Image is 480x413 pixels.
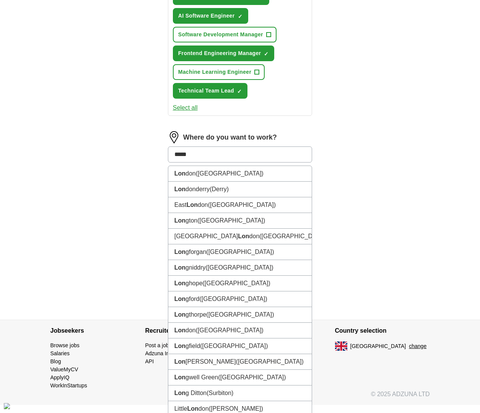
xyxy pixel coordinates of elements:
span: ([GEOGRAPHIC_DATA]) [259,233,327,239]
span: ✓ [237,88,242,94]
strong: Lon [174,327,185,333]
li: don [168,166,312,182]
strong: Lon [187,202,198,208]
div: Cookie consent button [4,403,10,409]
span: Software Development Manager [178,31,263,39]
strong: Lon [238,233,249,239]
button: Select all [173,103,198,112]
a: WorkInStartups [50,382,87,389]
li: [PERSON_NAME] [168,354,312,370]
strong: Lon [187,405,199,412]
span: AI Software Engineer [178,12,235,20]
a: API [145,358,154,364]
span: ([GEOGRAPHIC_DATA]) [206,249,274,255]
li: g Ditton [168,385,312,401]
a: ApplyIQ [50,374,70,380]
strong: Lon [174,280,185,286]
li: gwell Green [168,370,312,385]
span: ✓ [264,51,268,57]
strong: Lon [174,264,185,271]
span: ([GEOGRAPHIC_DATA]) [197,217,265,224]
h4: Country selection [335,320,430,341]
label: Where do you want to work? [183,132,277,143]
span: ([GEOGRAPHIC_DATA]) [218,374,286,380]
img: UK flag [335,341,347,351]
span: Technical Team Lead [178,87,234,95]
strong: Lon [174,390,185,396]
li: gthorpe [168,307,312,323]
span: ([GEOGRAPHIC_DATA]) [196,327,264,333]
span: ([GEOGRAPHIC_DATA]) [203,280,270,286]
a: Salaries [50,350,70,356]
a: Adzuna Intelligence [145,350,192,356]
a: Post a job [145,342,169,348]
a: Browse jobs [50,342,80,348]
li: donderry [168,182,312,197]
img: location.png [168,131,180,143]
button: change [409,342,426,350]
li: ghope [168,276,312,291]
span: [GEOGRAPHIC_DATA] [350,342,406,350]
div: © 2025 ADZUNA LTD [44,390,436,405]
a: Blog [50,358,61,364]
button: Software Development Manager [173,27,277,42]
strong: Lon [174,170,185,177]
span: ([GEOGRAPHIC_DATA]) [206,264,273,271]
span: (Derry) [210,186,229,192]
span: ([GEOGRAPHIC_DATA]) [206,311,274,318]
li: gford [168,291,312,307]
span: ([PERSON_NAME]) [209,405,263,412]
span: ([GEOGRAPHIC_DATA]) [196,170,264,177]
span: Frontend Engineering Manager [178,49,261,57]
li: East don [168,197,312,213]
span: ([GEOGRAPHIC_DATA]) [236,358,304,365]
li: don [168,323,312,338]
span: Machine Learning Engineer [178,68,252,76]
li: gniddry [168,260,312,276]
span: ([GEOGRAPHIC_DATA]) [200,296,267,302]
span: ([GEOGRAPHIC_DATA]) [200,343,268,349]
button: Frontend Engineering Manager✓ [173,46,275,61]
strong: Lon [174,374,185,380]
strong: Lon [174,296,185,302]
strong: Lon [174,186,185,192]
strong: Lon [174,343,185,349]
img: Cookie%20settings [4,403,10,409]
li: gton [168,213,312,229]
strong: Lon [174,311,185,318]
strong: Lon [174,358,185,365]
strong: Lon [174,217,185,224]
button: Machine Learning Engineer [173,64,265,80]
span: (Surbiton) [207,390,233,396]
a: ValueMyCV [50,366,78,372]
strong: Lon [174,249,185,255]
li: gforgan [168,244,312,260]
li: gfield [168,338,312,354]
span: ([GEOGRAPHIC_DATA]) [208,202,276,208]
span: ✓ [238,13,242,20]
li: [GEOGRAPHIC_DATA] don [168,229,312,244]
button: AI Software Engineer✓ [173,8,248,24]
button: Technical Team Lead✓ [173,83,247,99]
